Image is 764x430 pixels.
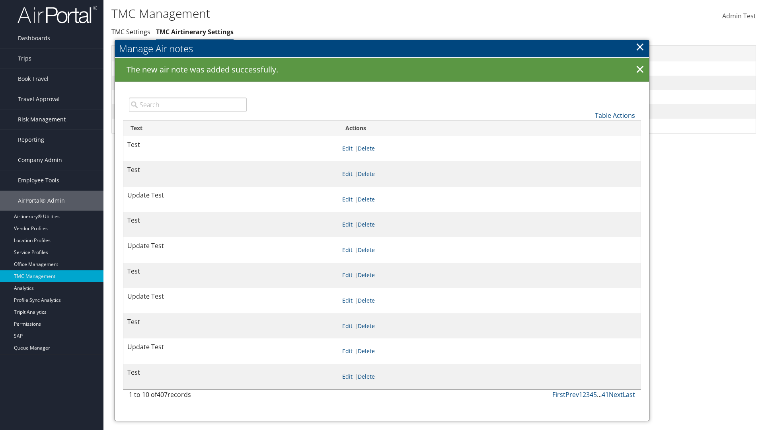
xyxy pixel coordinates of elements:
td: | [338,288,641,313]
a: Delete [358,145,375,152]
a: Delete [358,221,375,228]
div: The new air note was added successfully. [115,58,649,82]
th: Text [123,121,338,136]
p: Test [127,266,334,277]
a: Delete [358,195,375,203]
td: | [338,187,641,212]
a: 2 [583,390,586,399]
a: Edit [342,170,353,178]
span: Employee Tools [18,170,59,190]
td: | [338,338,641,364]
td: Motor City Travel [112,76,586,90]
td: HMHF [112,90,586,104]
td: | [338,364,641,389]
a: 3 [586,390,590,399]
a: Edit [342,373,353,380]
p: Update Test [127,291,334,302]
h1: TMC Management [111,5,541,22]
a: Delete [358,246,375,254]
p: Update Test [127,342,334,352]
a: Last [623,390,635,399]
a: Edit [342,297,353,304]
a: Table Actions [595,111,635,120]
td: | [338,136,641,162]
td: 30 Seconds to Fly [112,61,586,76]
span: Admin Test [722,12,756,20]
div: 1 to 10 of records [129,390,247,403]
td: | [338,212,641,237]
td: | [338,263,641,288]
span: Risk Management [18,109,66,129]
a: Delete [358,347,375,355]
a: 4 [590,390,593,399]
a: Delete [358,297,375,304]
p: Update Test [127,241,334,251]
a: Admin Test [722,4,756,29]
span: AirPortal® Admin [18,191,65,211]
a: Edit [342,246,353,254]
a: × [633,62,647,78]
span: … [597,390,602,399]
a: TMC Settings [111,27,150,36]
td: Dynamic [112,104,586,119]
a: Edit [342,322,353,330]
p: Update Test [127,190,334,201]
a: Edit [342,347,353,355]
p: Test [127,367,334,378]
a: Delete [358,373,375,380]
img: airportal-logo.png [18,5,97,24]
a: Edit [342,271,353,279]
span: Reporting [18,130,44,150]
p: Test [127,215,334,226]
a: First [552,390,565,399]
td: | [338,313,641,339]
a: Delete [358,170,375,178]
a: Edit [342,145,353,152]
a: 5 [593,390,597,399]
a: Delete [358,322,375,330]
p: Test [127,140,334,150]
p: Test [127,317,334,327]
span: Travel Approval [18,89,60,109]
th: Actions [338,121,641,136]
span: Trips [18,49,31,68]
span: Dashboards [18,28,50,48]
h2: Manage Air notes [115,40,649,57]
a: Prev [565,390,579,399]
th: Name: activate to sort column ascending [112,46,586,61]
a: 1 [579,390,583,399]
span: Company Admin [18,150,62,170]
a: × [635,39,645,55]
a: Edit [342,195,353,203]
a: Next [609,390,623,399]
td: [PERSON_NAME] Business Travel [112,119,586,133]
span: 407 [157,390,168,399]
th: Actions [586,46,756,61]
a: Edit [342,221,353,228]
td: | [338,161,641,187]
a: TMC Airtinerary Settings [156,27,234,36]
input: Search [129,98,247,112]
a: 41 [602,390,609,399]
span: Book Travel [18,69,49,89]
p: Test [127,165,334,175]
td: | [338,237,641,263]
a: Delete [358,271,375,279]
